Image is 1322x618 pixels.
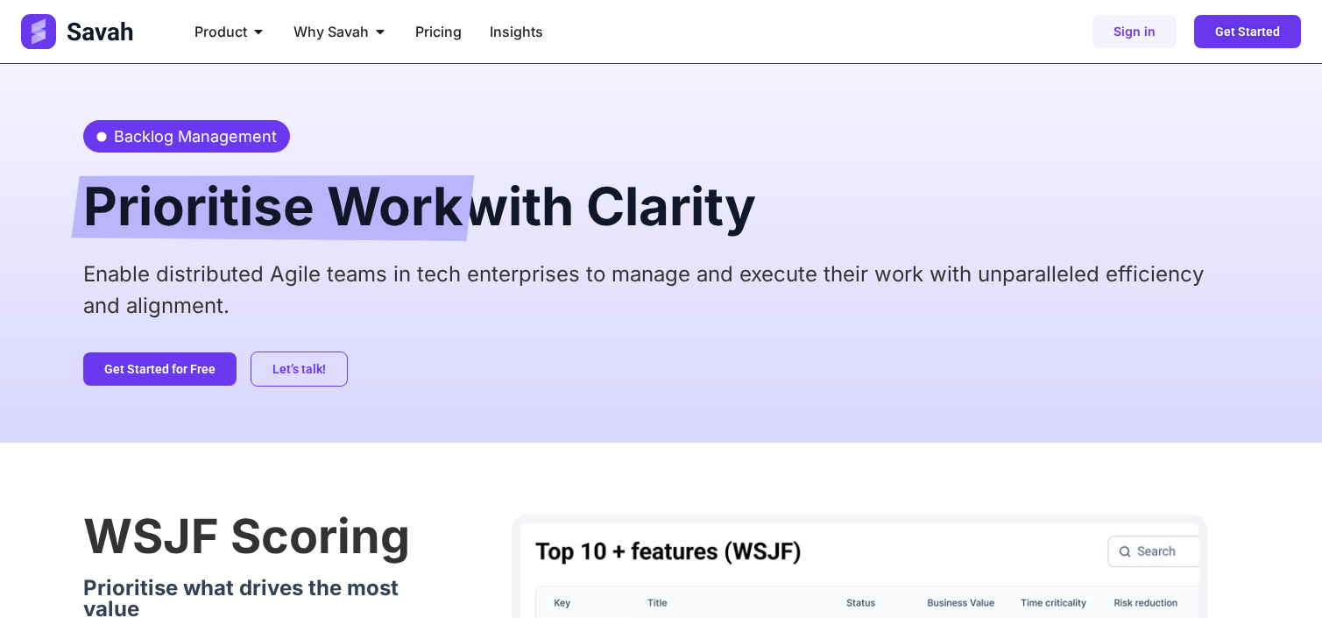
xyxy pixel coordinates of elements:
[83,259,1240,322] p: Enable distributed Agile teams in tech enterprises to manage and execute their work with unparall...
[110,124,277,148] span: Backlog Management
[83,175,463,241] span: Prioritise Work
[180,14,842,49] nav: Menu
[1194,15,1301,48] a: Get Started
[83,170,1240,241] h2: with Clarity
[1234,534,1322,618] iframe: Chat Widget
[83,352,237,386] a: Get Started for Free
[1113,25,1156,38] span: Sign in
[272,363,326,375] span: Let’s talk!
[415,21,462,42] a: Pricing
[1092,15,1177,48] a: Sign in
[180,14,842,49] div: Menu Toggle
[21,14,137,49] img: Logo (2)
[490,21,543,42] a: Insights
[104,363,216,375] span: Get Started for Free
[251,352,348,387] a: Let’s talk!
[194,21,247,42] span: Product
[293,21,369,42] span: Why Savah
[83,513,412,560] h2: WSJF Scoring
[1215,25,1280,38] span: Get Started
